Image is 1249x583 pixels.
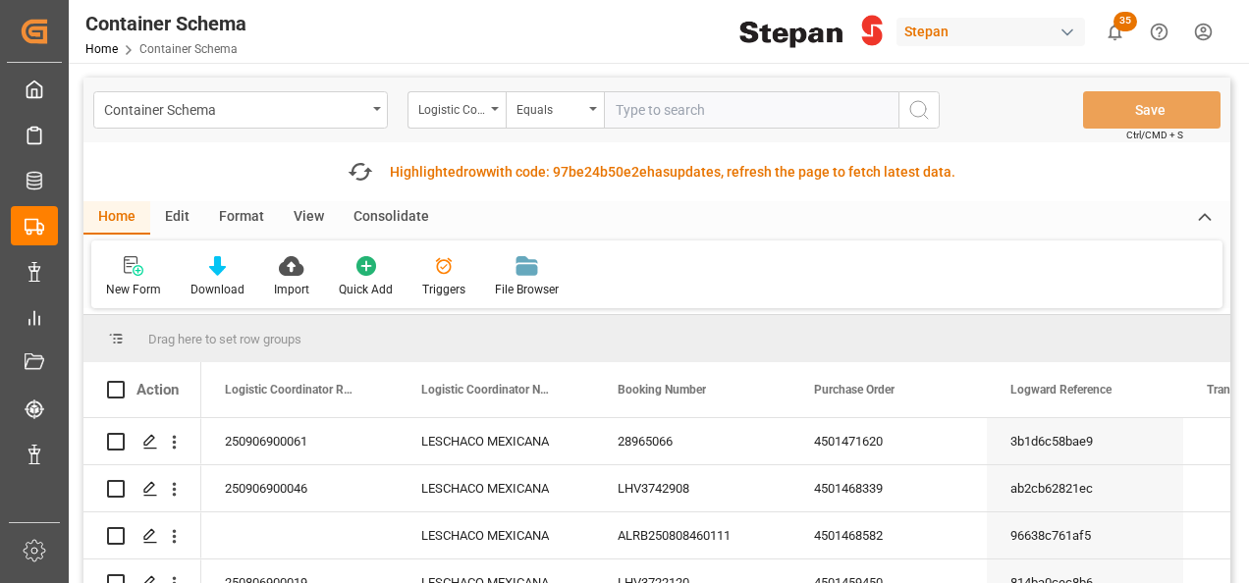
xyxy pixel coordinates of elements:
div: Equals [516,96,583,119]
span: Drag here to set row groups [148,332,301,346]
button: open menu [407,91,506,129]
div: 250906900061 [201,418,398,464]
span: Booking Number [618,383,706,397]
div: LESCHACO MEXICANA [398,512,594,558]
div: 96638c761af5 [987,512,1183,558]
div: Quick Add [339,281,393,298]
span: Logward Reference [1010,383,1112,397]
div: Container Schema [85,9,246,38]
div: New Form [106,281,161,298]
div: 250906900046 [201,465,398,511]
div: ALRB250808460111 [594,512,790,558]
span: has [647,164,670,180]
div: Highlighted with code: updates, refresh the page to fetch latest data. [390,162,955,183]
div: Import [274,281,309,298]
img: Stepan_Company_logo.svg.png_1713531530.png [739,15,883,49]
div: Logistic Coordinator Reference Number [418,96,485,119]
div: 4501471620 [790,418,987,464]
div: View [279,201,339,235]
div: Edit [150,201,204,235]
div: Download [190,281,244,298]
div: Container Schema [104,96,366,121]
span: 97be24b50e2e [553,164,647,180]
button: Save [1083,91,1221,129]
span: Purchase Order [814,383,895,397]
div: Action [136,381,179,398]
div: Home [83,201,150,235]
span: 35 [1113,12,1137,31]
button: Help Center [1137,10,1181,54]
a: Home [85,42,118,56]
div: 3b1d6c58bae9 [987,418,1183,464]
div: Press SPACE to select this row. [83,418,201,465]
div: Consolidate [339,201,444,235]
div: 4501468339 [790,465,987,511]
div: Press SPACE to select this row. [83,465,201,512]
div: ab2cb62821ec [987,465,1183,511]
div: File Browser [495,281,559,298]
input: Type to search [604,91,898,129]
span: row [463,164,486,180]
div: Stepan [896,18,1085,46]
button: open menu [93,91,388,129]
button: show 35 new notifications [1093,10,1137,54]
div: Format [204,201,279,235]
button: search button [898,91,940,129]
div: LHV3742908 [594,465,790,511]
div: LESCHACO MEXICANA [398,418,594,464]
span: Ctrl/CMD + S [1126,128,1183,142]
button: open menu [506,91,604,129]
div: 28965066 [594,418,790,464]
div: Triggers [422,281,465,298]
span: Logistic Coordinator Reference Number [225,383,356,397]
div: 4501468582 [790,512,987,558]
div: LESCHACO MEXICANA [398,465,594,511]
button: Stepan [896,13,1093,50]
div: Press SPACE to select this row. [83,512,201,559]
span: Logistic Coordinator Name [421,383,553,397]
